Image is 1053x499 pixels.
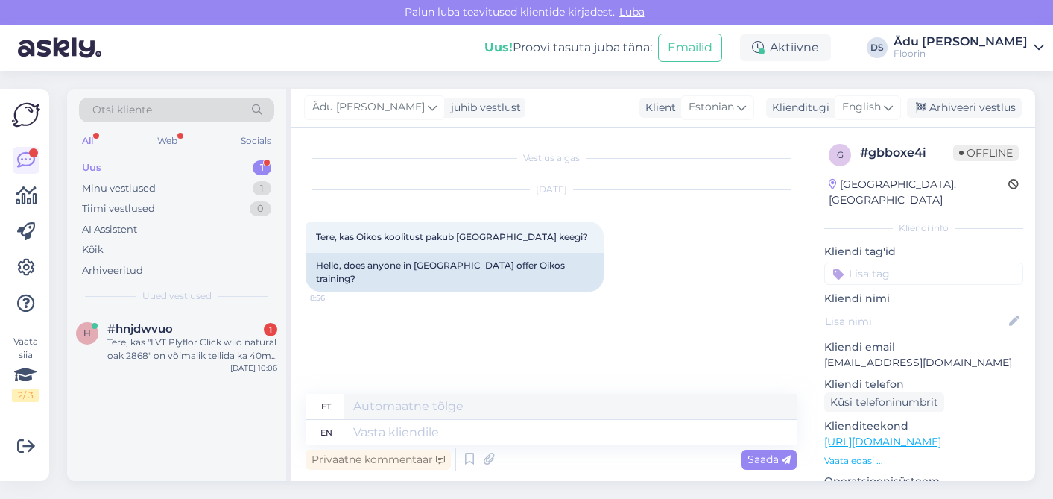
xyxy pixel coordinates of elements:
[824,418,1023,434] p: Klienditeekond
[658,34,722,62] button: Emailid
[264,323,277,336] div: 1
[142,289,212,303] span: Uued vestlused
[894,48,1028,60] div: Floorin
[321,394,331,419] div: et
[484,39,652,57] div: Proovi tasuta juba täna:
[82,242,104,257] div: Kõik
[766,100,829,116] div: Klienditugi
[907,98,1022,118] div: Arhiveeri vestlus
[824,435,941,448] a: [URL][DOMAIN_NAME]
[92,102,152,118] span: Otsi kliente
[253,160,271,175] div: 1
[12,101,40,129] img: Askly Logo
[867,37,888,58] div: DS
[639,100,676,116] div: Klient
[484,40,513,54] b: Uus!
[107,336,277,363] div: Tere, kas "LVT Plyflor Click wild natural oak 2868" on võimalik tellida ka 40m2 selle hinnaga 9,9...
[825,313,1006,330] input: Lisa nimi
[842,99,881,116] span: English
[306,450,451,470] div: Privaatne kommentaar
[824,222,1023,235] div: Kliendi info
[306,151,797,165] div: Vestlus algas
[310,292,366,304] span: 8:56
[824,474,1023,489] p: Operatsioonisüsteem
[894,36,1044,60] a: Ädu [PERSON_NAME]Floorin
[824,339,1023,355] p: Kliendi email
[83,327,91,339] span: h
[894,36,1028,48] div: Ädu [PERSON_NAME]
[12,335,39,402] div: Vaata siia
[82,160,101,175] div: Uus
[860,144,953,162] div: # gbboxe4i
[12,389,39,402] div: 2 / 3
[837,149,844,160] span: g
[689,99,734,116] span: Estonian
[824,263,1023,285] input: Lisa tag
[953,145,1019,161] span: Offline
[154,131,180,151] div: Web
[316,231,588,242] span: Tere, kas Oikos koolitust pakub [GEOGRAPHIC_DATA] keegi?
[253,181,271,196] div: 1
[445,100,521,116] div: juhib vestlust
[82,263,143,278] div: Arhiveeritud
[306,183,797,196] div: [DATE]
[740,34,831,61] div: Aktiivne
[824,377,1023,392] p: Kliendi telefon
[107,322,173,336] span: #hnjdwvuo
[82,201,155,216] div: Tiimi vestlused
[829,177,1008,208] div: [GEOGRAPHIC_DATA], [GEOGRAPHIC_DATA]
[824,244,1023,260] p: Kliendi tag'id
[824,454,1023,468] p: Vaata edasi ...
[312,99,425,116] span: Ädu [PERSON_NAME]
[824,291,1023,307] p: Kliendi nimi
[306,253,604,292] div: Hello, does anyone in [GEOGRAPHIC_DATA] offer Oikos training?
[824,392,944,412] div: Küsi telefoninumbrit
[615,5,649,19] span: Luba
[82,181,156,196] div: Minu vestlused
[747,453,791,466] span: Saada
[250,201,271,216] div: 0
[82,222,137,237] div: AI Assistent
[824,355,1023,371] p: [EMAIL_ADDRESS][DOMAIN_NAME]
[230,363,277,374] div: [DATE] 10:06
[320,420,332,445] div: en
[238,131,274,151] div: Socials
[79,131,96,151] div: All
